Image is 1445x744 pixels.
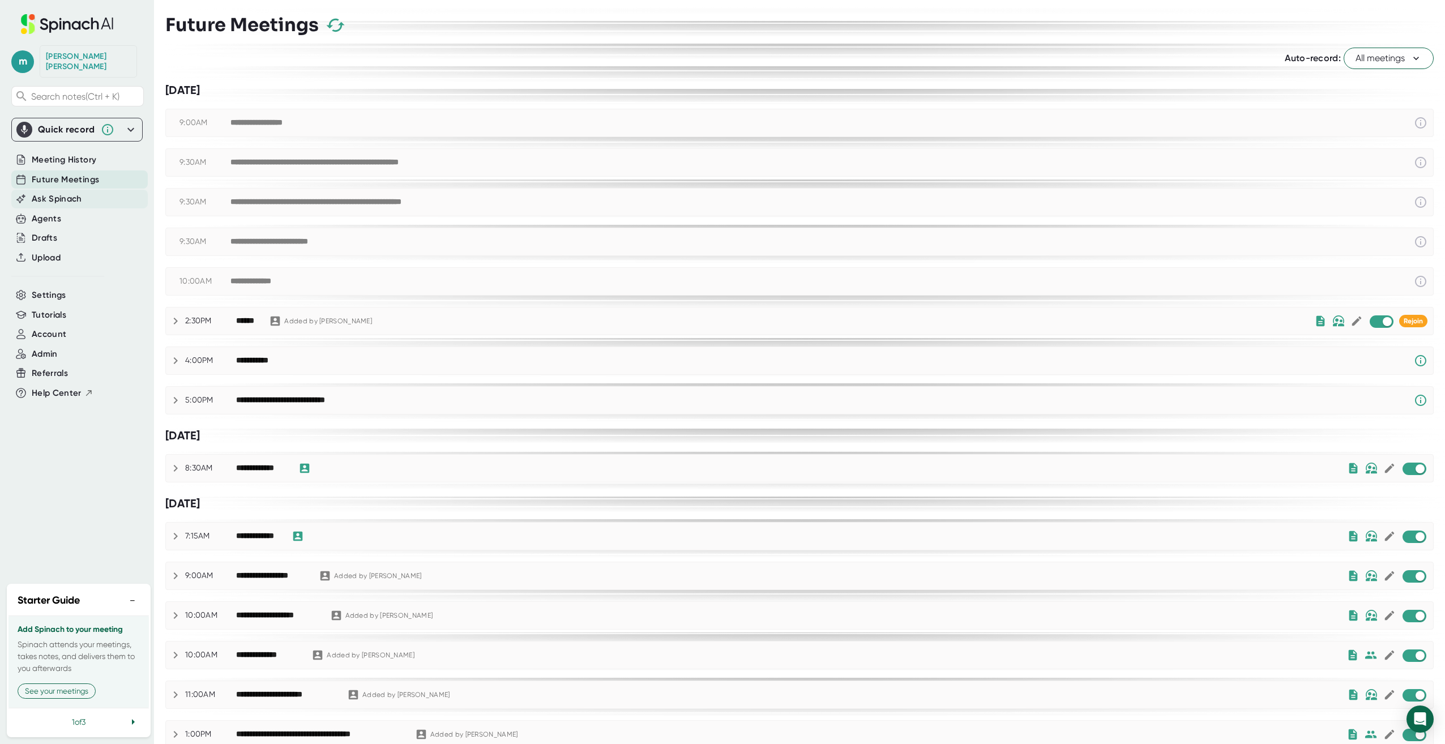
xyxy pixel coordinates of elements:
div: 9:00AM [179,118,230,128]
button: Drafts [32,232,57,245]
button: Settings [32,289,66,302]
span: Search notes (Ctrl + K) [31,91,119,102]
div: Added by [PERSON_NAME] [430,730,518,739]
span: m [11,50,34,73]
div: 10:00AM [185,610,236,621]
button: Future Meetings [32,173,99,186]
img: internal-only.bf9814430b306fe8849ed4717edd4846.svg [1365,689,1378,700]
svg: Spinach requires a video conference link. [1414,394,1427,407]
div: Added by [PERSON_NAME] [284,317,372,326]
div: Added by [PERSON_NAME] [327,651,414,660]
button: Referrals [32,367,68,380]
div: 11:00AM [185,690,236,700]
img: internal-only.bf9814430b306fe8849ed4717edd4846.svg [1365,463,1378,474]
button: − [125,592,140,609]
button: Ask Spinach [32,193,82,206]
span: Auto-record: [1285,53,1341,63]
div: [DATE] [165,497,1434,511]
button: Account [32,328,66,341]
button: Admin [32,348,58,361]
div: 9:30AM [179,237,230,247]
button: Help Center [32,387,93,400]
button: All meetings [1344,48,1434,69]
span: Rejoin [1404,317,1423,325]
div: 5:00PM [185,395,236,405]
h3: Add Spinach to your meeting [18,625,140,634]
svg: Spinach requires a video conference link. [1414,354,1427,367]
div: 4:00PM [185,356,236,366]
div: 2:30PM**** *Added by [PERSON_NAME]Rejoin [166,307,1433,335]
button: Upload [32,251,61,264]
div: [DATE] [165,83,1434,97]
div: Quick record [16,118,138,141]
button: Tutorials [32,309,66,322]
img: internal-only.bf9814430b306fe8849ed4717edd4846.svg [1332,315,1345,327]
svg: This event has already passed [1414,116,1427,130]
img: internal-only.bf9814430b306fe8849ed4717edd4846.svg [1365,570,1378,581]
div: Michael Kurkowski [46,52,131,71]
div: 9:30AM [179,197,230,207]
svg: This event has already passed [1414,195,1427,209]
div: Added by [PERSON_NAME] [334,572,422,580]
div: [DATE] [165,429,1434,443]
img: internal-only.bf9814430b306fe8849ed4717edd4846.svg [1365,531,1378,542]
div: Added by [PERSON_NAME] [362,691,450,699]
div: Open Intercom Messenger [1406,705,1434,733]
div: 9:00AM [185,571,236,581]
div: 9:30AM [179,157,230,168]
div: 10:00AM [185,650,236,660]
div: 1:00PM [185,729,236,739]
span: Help Center [32,387,82,400]
button: See your meetings [18,683,96,699]
div: 7:15AM [185,531,236,541]
p: Spinach attends your meetings, takes notes, and delivers them to you afterwards [18,639,140,674]
div: 2:30PM [185,316,236,326]
button: Rejoin [1399,315,1427,327]
button: Meeting History [32,153,96,166]
button: Agents [32,212,61,225]
svg: This event has already passed [1414,235,1427,249]
div: 10:00AM [179,276,230,287]
svg: This event has already passed [1414,275,1427,288]
svg: This event has already passed [1414,156,1427,169]
h2: Starter Guide [18,593,80,608]
h3: Future Meetings [165,14,319,36]
div: Quick record [38,124,95,135]
span: 1 of 3 [72,717,85,726]
span: All meetings [1356,52,1422,65]
div: Added by [PERSON_NAME] [345,612,433,620]
img: internal-only.bf9814430b306fe8849ed4717edd4846.svg [1365,610,1378,621]
div: 8:30AM [185,463,236,473]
